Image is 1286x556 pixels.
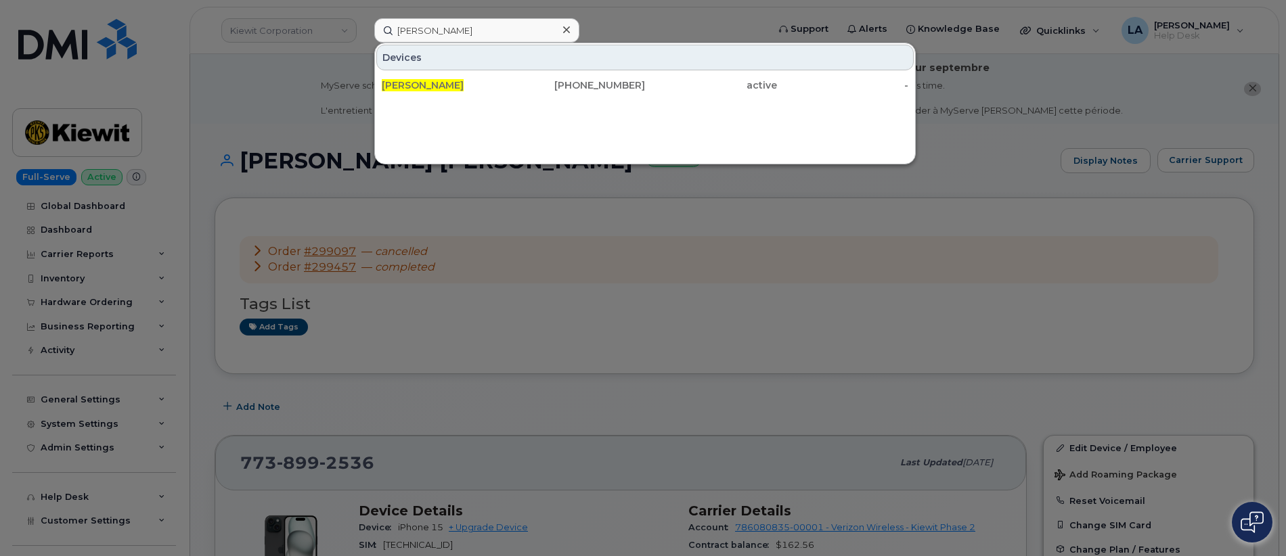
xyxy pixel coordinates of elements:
div: [PHONE_NUMBER] [514,78,646,92]
a: [PERSON_NAME][PHONE_NUMBER]active- [376,73,914,97]
div: - [777,78,909,92]
img: Open chat [1241,511,1264,533]
div: active [645,78,777,92]
span: [PERSON_NAME] [382,79,464,91]
div: Devices [376,45,914,70]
